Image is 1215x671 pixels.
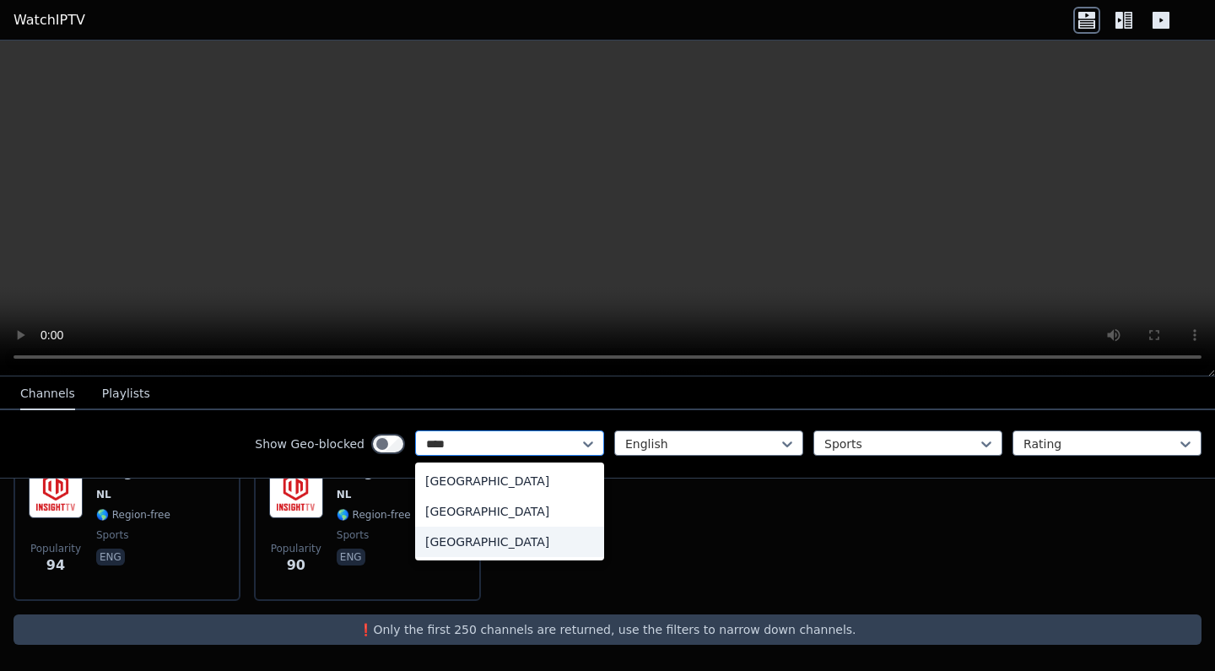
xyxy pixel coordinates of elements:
[287,555,305,576] span: 90
[96,488,111,501] span: NL
[255,436,364,452] label: Show Geo-blocked
[20,378,75,410] button: Channels
[415,466,604,496] div: [GEOGRAPHIC_DATA]
[96,549,125,565] p: eng
[337,508,411,522] span: 🌎 Region-free
[337,488,352,501] span: NL
[13,10,85,30] a: WatchIPTV
[96,528,128,542] span: sports
[46,555,65,576] span: 94
[30,542,81,555] span: Popularity
[269,464,323,518] img: Insight TV
[337,549,365,565] p: eng
[415,527,604,557] div: [GEOGRAPHIC_DATA]
[20,621,1195,638] p: ❗️Only the first 250 channels are returned, use the filters to narrow down channels.
[29,464,83,518] img: Insight TV
[337,528,369,542] span: sports
[102,378,150,410] button: Playlists
[415,496,604,527] div: [GEOGRAPHIC_DATA]
[96,508,170,522] span: 🌎 Region-free
[271,542,321,555] span: Popularity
